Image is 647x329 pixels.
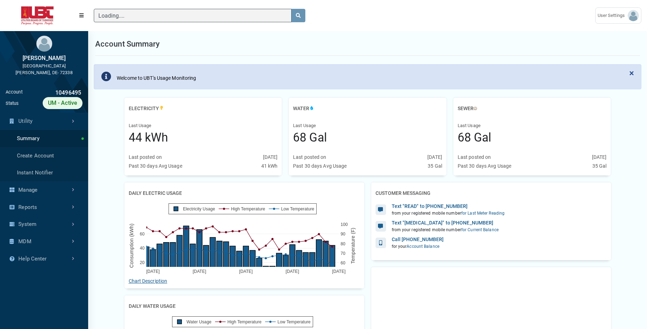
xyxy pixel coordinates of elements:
[129,129,278,146] div: 44 kWh
[129,187,182,200] h2: Daily Electric Usage
[458,129,607,146] div: 68 Gal
[75,9,88,22] button: Menu
[117,74,196,82] div: Welcome to UBT's Usage Monitoring
[129,122,278,129] div: Last Usage
[458,122,607,129] div: Last Usage
[6,100,19,107] div: Status
[629,68,634,78] span: ×
[293,154,326,161] div: Last posted on
[598,12,628,19] span: User Settings
[95,38,160,50] h1: Account Summary
[291,9,305,22] button: search
[461,227,499,232] span: for current balance
[392,203,505,210] div: Text "READ" to [PHONE_NUMBER]
[407,244,439,249] span: Account Balance
[293,122,442,129] div: Last Usage
[129,300,176,313] h2: Daily Water Usage
[392,227,499,233] div: from your registered mobile number
[458,154,491,161] div: Last posted on
[43,97,83,109] div: UM - Active
[622,65,641,82] button: Close
[6,62,83,76] div: [GEOGRAPHIC_DATA][PERSON_NAME], DE- 72338
[592,154,607,161] div: [DATE]
[293,162,347,170] div: Past 30 days Avg Usage
[392,236,444,243] div: Call [PHONE_NUMBER]
[129,102,164,115] h2: Electricity
[129,278,167,284] a: Chart Description
[392,243,444,250] div: for your
[293,102,314,115] h2: Water
[461,211,505,216] span: for last meter reading
[6,54,83,62] div: [PERSON_NAME]
[293,129,442,146] div: 68 Gal
[427,154,442,161] div: [DATE]
[23,89,83,97] div: 10496495
[6,89,23,97] div: Account
[129,162,182,170] div: Past 30 days Avg Usage
[392,219,499,227] div: Text "[MEDICAL_DATA]" to [PHONE_NUMBER]
[129,154,162,161] div: Last posted on
[376,187,431,200] h2: Customer Messaging
[392,210,505,216] div: from your registered mobile number
[428,162,442,170] div: 35 Gal
[6,6,69,25] img: ALTSK Logo
[458,162,511,170] div: Past 30 days Avg Usage
[592,162,607,170] div: 35 Gal
[261,162,278,170] div: 41 kWh
[458,102,477,115] h2: Sewer
[263,154,278,161] div: [DATE]
[94,9,292,22] input: Search
[595,7,641,24] a: User Settings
